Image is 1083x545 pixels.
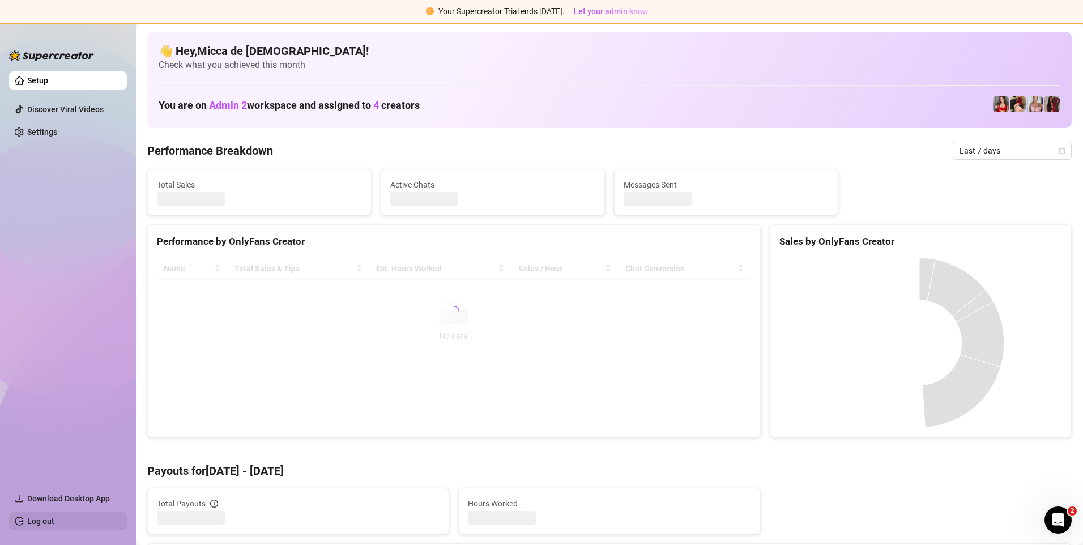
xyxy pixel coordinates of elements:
[1010,96,1026,112] img: JessieMay
[993,96,1009,112] img: Madi FREE
[27,127,57,137] a: Settings
[27,494,110,503] span: Download Desktop App
[159,99,420,112] h1: You are on workspace and assigned to creators
[1027,96,1043,112] img: Lana
[390,178,595,191] span: Active Chats
[159,43,1060,59] h4: 👋 Hey, Micca de [DEMOGRAPHIC_DATA] !
[960,142,1065,159] span: Last 7 days
[574,7,648,16] span: Let your admin know
[779,234,1062,249] div: Sales by OnlyFans Creator
[147,463,1072,479] h4: Payouts for [DATE] - [DATE]
[373,99,379,111] span: 4
[159,59,1060,71] span: Check what you achieved this month
[9,50,94,61] img: logo-BBDzfeDw.svg
[209,99,247,111] span: Admin 2
[27,76,48,85] a: Setup
[1044,96,1060,112] img: Valentina
[426,7,434,15] span: exclamation-circle
[157,178,362,191] span: Total Sales
[1068,506,1077,516] span: 2
[157,234,751,249] div: Performance by OnlyFans Creator
[569,5,653,18] button: Let your admin know
[468,497,751,510] span: Hours Worked
[1044,506,1072,534] iframe: Intercom live chat
[27,105,104,114] a: Discover Viral Videos
[15,494,24,503] span: download
[624,178,829,191] span: Messages Sent
[147,143,273,159] h4: Performance Breakdown
[1059,147,1065,154] span: calendar
[438,7,565,16] span: Your Supercreator Trial ends [DATE].
[27,517,54,526] a: Log out
[157,497,206,510] span: Total Payouts
[448,306,459,317] span: loading
[210,500,218,508] span: info-circle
